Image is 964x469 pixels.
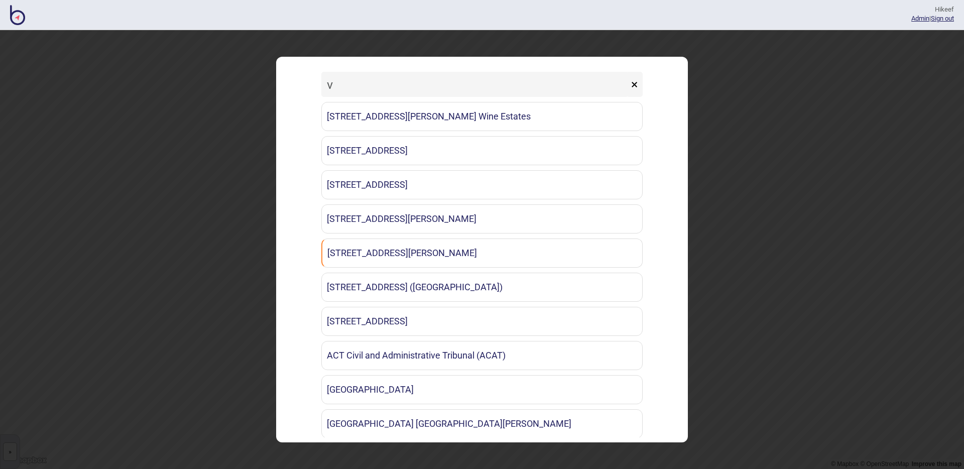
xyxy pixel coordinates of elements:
a: [STREET_ADDRESS][PERSON_NAME] [321,204,643,233]
a: Admin [911,15,929,22]
a: [GEOGRAPHIC_DATA] [GEOGRAPHIC_DATA][PERSON_NAME] [321,409,643,438]
a: [GEOGRAPHIC_DATA] [321,375,643,404]
a: [STREET_ADDRESS][PERSON_NAME] Wine Estates [321,102,643,131]
button: × [626,72,643,97]
a: [STREET_ADDRESS] [321,170,643,199]
img: BindiMaps CMS [10,5,25,25]
a: ACT Civil and Administrative Tribunal (ACAT) [321,341,643,370]
button: Sign out [931,15,954,22]
div: Hi keef [911,5,954,14]
input: Search locations by tag + name [321,72,629,97]
a: [STREET_ADDRESS] [321,307,643,336]
a: [STREET_ADDRESS] ([GEOGRAPHIC_DATA]) [321,273,643,302]
a: [STREET_ADDRESS][PERSON_NAME] [321,239,643,268]
span: | [911,15,931,22]
a: [STREET_ADDRESS] [321,136,643,165]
